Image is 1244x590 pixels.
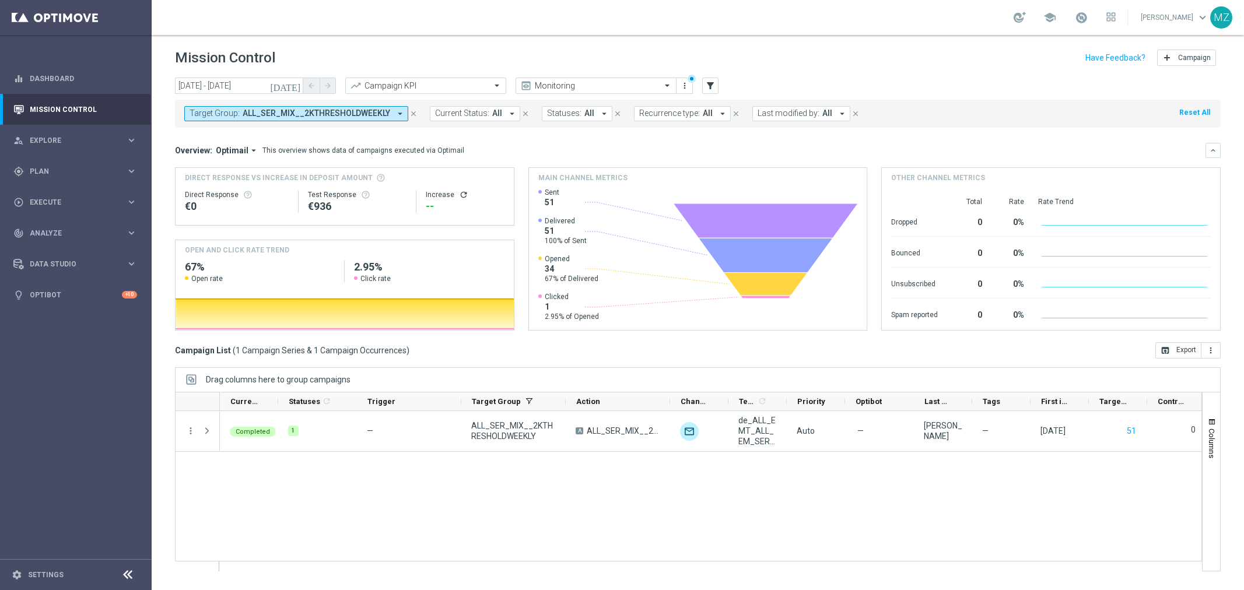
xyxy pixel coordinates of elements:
[732,110,740,118] i: close
[430,106,520,121] button: Current Status: All arrow_drop_down
[688,75,696,83] div: There are unsaved changes
[13,166,24,177] i: gps_fixed
[307,82,316,90] i: arrow_back
[731,107,741,120] button: close
[952,197,982,206] div: Total
[924,397,952,406] span: Last Modified By
[126,258,137,269] i: keyboard_arrow_right
[30,261,126,268] span: Data Studio
[1040,426,1066,436] div: 17 Sep 2025, Wednesday
[837,108,847,119] i: arrow_drop_down
[952,304,982,323] div: 0
[1157,50,1216,66] button: add Campaign
[1209,146,1217,154] i: keyboard_arrow_down
[30,94,137,125] a: Mission Control
[308,199,407,213] div: €936
[1162,53,1172,62] i: add
[185,190,289,199] div: Direct Response
[738,415,777,447] span: de_ALL_EMT_ALL_EM_SER_MIX__2K_THRESHOLD_WEEKLY, de_AT_EMT_ALL_EM_SER_MIX__2K_THRESHOLD_WEEKLY, en...
[126,227,137,238] i: keyboard_arrow_right
[545,274,598,283] span: 67% of Delivered
[176,411,220,452] div: Press SPACE to select this row.
[13,167,138,176] div: gps_fixed Plan keyboard_arrow_right
[175,50,275,66] h1: Mission Control
[13,259,138,269] button: Data Studio keyboard_arrow_right
[230,426,276,437] colored-tag: Completed
[426,199,504,213] div: --
[13,73,24,84] i: equalizer
[952,273,982,292] div: 0
[1038,197,1211,206] div: Rate Trend
[13,198,138,207] button: play_circle_outline Execute keyboard_arrow_right
[634,106,731,121] button: Recurrence type: All arrow_drop_down
[248,145,259,156] i: arrow_drop_down
[13,74,138,83] button: equalizer Dashboard
[345,78,506,94] ng-select: Campaign KPI
[752,106,850,121] button: Last modified by: All arrow_drop_down
[612,107,623,120] button: close
[996,304,1024,323] div: 0%
[184,106,408,121] button: Target Group: ALL_SER_MIX__2KTHRESHOLDWEEKLY arrow_drop_down
[822,108,832,118] span: All
[185,173,373,183] span: Direct Response VS Increase In Deposit Amount
[702,78,719,94] button: filter_alt
[175,145,212,156] h3: Overview:
[13,94,137,125] div: Mission Control
[126,166,137,177] i: keyboard_arrow_right
[408,107,419,120] button: close
[206,375,351,384] div: Row Groups
[1126,424,1137,438] button: 51
[996,212,1024,230] div: 0%
[545,292,599,301] span: Clicked
[13,229,138,238] div: track_changes Analyze keyboard_arrow_right
[13,290,138,300] button: lightbulb Optibot +10
[545,188,559,197] span: Sent
[13,290,24,300] i: lightbulb
[717,108,728,119] i: arrow_drop_down
[639,108,700,118] span: Recurrence type:
[230,397,258,406] span: Current Status
[216,145,248,156] span: Optimail
[545,197,559,208] span: 51
[952,243,982,261] div: 0
[13,228,24,238] i: track_changes
[797,426,815,436] span: Auto
[30,279,122,310] a: Optibot
[982,426,989,436] span: —
[545,226,587,236] span: 51
[507,108,517,119] i: arrow_drop_down
[30,230,126,237] span: Analyze
[952,212,982,230] div: 0
[13,136,138,145] div: person_search Explore keyboard_arrow_right
[324,82,332,90] i: arrow_forward
[322,396,331,406] i: refresh
[30,63,137,94] a: Dashboard
[1155,342,1201,359] button: open_in_browser Export
[705,80,716,91] i: filter_alt
[520,107,531,120] button: close
[126,196,137,208] i: keyboard_arrow_right
[185,260,335,274] h2: 67%
[185,199,289,213] div: €0
[1178,54,1211,62] span: Campaign
[13,105,138,114] div: Mission Control
[599,108,609,119] i: arrow_drop_down
[288,426,299,436] div: 1
[538,173,628,183] h4: Main channel metrics
[360,274,391,283] span: Click rate
[1041,397,1069,406] span: First in Range
[1196,11,1209,24] span: keyboard_arrow_down
[185,426,196,436] button: more_vert
[28,571,64,578] a: Settings
[996,273,1024,292] div: 0%
[13,166,126,177] div: Plan
[545,312,599,321] span: 2.95% of Opened
[126,135,137,146] i: keyboard_arrow_right
[516,78,677,94] ng-select: Monitoring
[545,236,587,245] span: 100% of Sent
[350,80,362,92] i: trending_up
[758,108,819,118] span: Last modified by:
[614,110,622,118] i: close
